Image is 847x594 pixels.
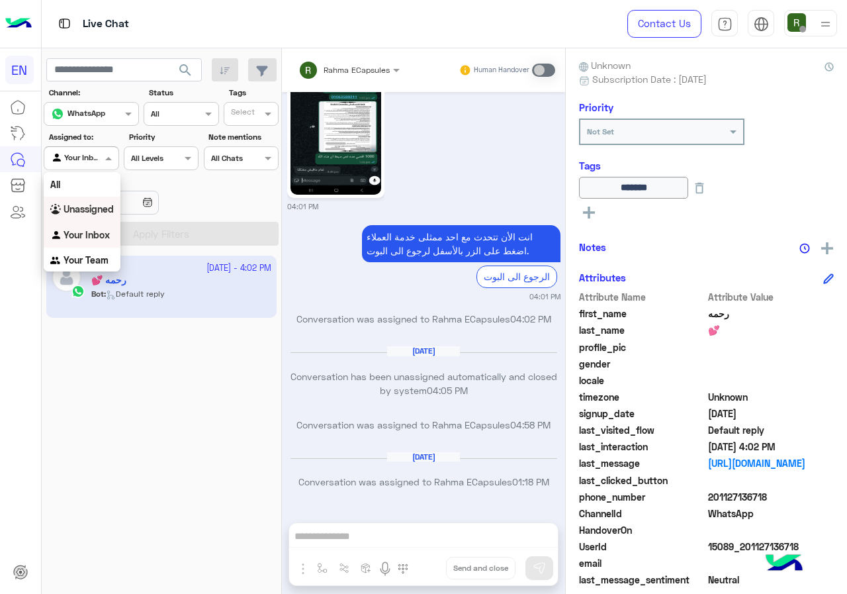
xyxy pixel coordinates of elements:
span: 01:18 PM [512,476,549,487]
p: Conversation was assigned to Rahma ECapsules [287,312,560,326]
span: 201127136718 [708,490,834,504]
span: null [708,373,834,387]
span: search [177,62,193,78]
span: 2025-08-12T13:02:05.076Z [708,440,834,454]
img: INBOX.AGENTFILTER.YOURINBOX [50,229,64,242]
button: Apply Filters [44,222,279,246]
h6: Attributes [579,272,626,283]
img: INBOX.AGENTFILTER.YOURTEAM [50,255,64,268]
img: tab [56,15,73,32]
span: رحمه [708,307,834,321]
a: [URL][DOMAIN_NAME] [708,456,834,470]
span: 2024-03-09T14:54:01.384Z [708,407,834,421]
small: Human Handover [474,65,529,75]
span: Attribute Name [579,290,705,304]
b: Not Set [587,126,614,136]
span: signup_date [579,407,705,421]
img: userImage [787,13,806,32]
label: Status [149,87,217,99]
button: Send and close [446,557,515,579]
span: gender [579,357,705,371]
img: add [821,242,833,254]
small: 04:01 PM [529,291,560,302]
span: null [708,473,834,487]
span: Attribute Value [708,290,834,304]
img: notes [799,243,810,254]
span: ChannelId [579,507,705,520]
span: 04:02 PM [510,313,551,324]
span: 04:05 PM [427,385,468,396]
ng-dropdown-panel: Options list [44,172,120,272]
span: profile_pic [579,340,705,354]
label: Priority [129,131,197,143]
span: timezone [579,390,705,404]
p: Live Chat [83,15,129,33]
span: last_interaction [579,440,705,454]
span: Unknown [708,390,834,404]
span: last_message [579,456,705,470]
span: 💕 [708,323,834,337]
b: Your Team [64,254,109,266]
span: email [579,556,705,570]
b: Unassigned [64,203,114,215]
span: phone_number [579,490,705,504]
h6: [DATE] [387,452,460,462]
span: last_visited_flow [579,423,705,437]
h6: Tags [579,160,834,172]
h6: Notes [579,241,606,253]
h6: [DATE] [387,346,460,356]
img: INBOX.AGENTFILTER.UNASSIGNED [50,204,64,217]
span: HandoverOn [579,523,705,537]
span: first_name [579,307,705,321]
div: الرجوع الى البوت [476,266,557,287]
span: Unknown [579,58,631,72]
span: UserId [579,540,705,554]
a: tab [711,10,738,38]
span: 0 [708,573,834,587]
span: last_clicked_button [579,473,705,487]
img: profile [817,16,834,32]
span: Default reply [708,423,834,437]
img: tab [754,17,769,32]
span: Subscription Date : [DATE] [592,72,707,86]
span: null [708,357,834,371]
p: Conversation was assigned to Rahma ECapsules [287,418,560,432]
span: 2 [708,507,834,520]
p: Conversation has been unassigned automatically and closed by system [287,370,560,398]
span: last_message_sentiment [579,573,705,587]
label: Note mentions [208,131,277,143]
span: 04:58 PM [510,419,551,430]
img: hulul-logo.png [761,541,807,587]
img: 1293241735542049.jpg [290,34,381,195]
label: Date Range [49,175,197,187]
span: last_name [579,323,705,337]
span: locale [579,373,705,387]
span: Rahma ECapsules [324,65,390,75]
b: Your Inbox [64,229,110,240]
small: 04:01 PM [287,201,318,212]
label: Assigned to: [49,131,117,143]
img: tab [717,17,733,32]
label: Tags [229,87,277,99]
div: Select [229,106,255,121]
b: All [50,179,60,190]
a: Contact Us [627,10,701,38]
p: 12/8/2025, 4:01 PM [362,225,560,262]
h6: Priority [579,101,613,113]
span: null [708,556,834,570]
img: Logo [5,10,32,38]
span: 15089_201127136718 [708,540,834,554]
span: null [708,523,834,537]
button: search [169,58,202,87]
label: Channel: [49,87,138,99]
p: Conversation was assigned to Rahma ECapsules [287,475,560,489]
div: EN [5,56,34,84]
